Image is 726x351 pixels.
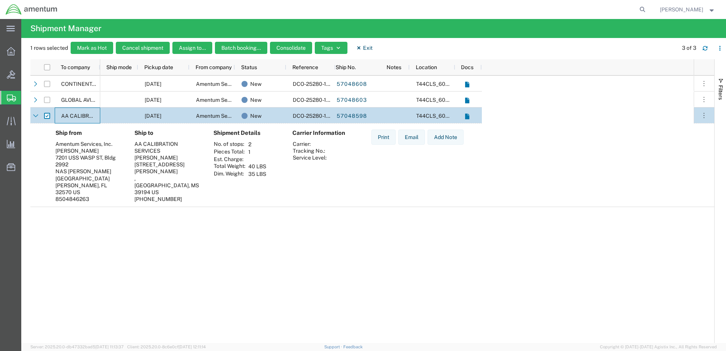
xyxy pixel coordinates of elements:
[336,94,367,106] a: 57048603
[116,42,170,54] button: Cancel shipment
[134,130,201,136] h4: Ship to
[292,141,327,147] th: Carrier:
[343,345,363,349] a: Feedback
[682,44,696,52] div: 3 of 3
[250,108,262,124] span: New
[292,154,327,161] th: Service Level:
[428,130,464,145] button: Add Note
[30,19,101,38] h4: Shipment Manager
[134,175,201,182] div: ,
[246,170,269,178] td: 35 LBS
[106,64,132,70] span: Ship mode
[246,163,269,170] td: 40 LBS
[293,113,342,119] span: DCO-25280-169175
[293,97,342,103] span: DCO-25280-169176
[196,97,253,103] span: Amentum Services, Inc.
[134,141,201,154] div: AA CALIBRATION SERVICES
[196,81,253,87] span: Amentum Services, Inc.
[213,156,246,163] th: Est. Charge:
[292,147,327,154] th: Tracking No.:
[416,81,524,87] span: T44CLS_6000 - NAS Whiting Field
[213,141,246,148] th: No. of stops:
[55,182,122,196] div: [PERSON_NAME], FL 32570 US
[213,170,246,178] th: Dim. Weight:
[61,64,90,70] span: To company
[718,85,724,100] span: Filters
[315,42,347,54] button: Tags
[241,64,257,70] span: Status
[660,5,716,14] button: [PERSON_NAME]
[250,92,262,108] span: New
[336,110,367,122] a: 57048598
[145,113,161,119] span: 10/07/2025
[371,130,396,145] button: Print
[5,4,58,15] img: logo
[145,81,161,87] span: 10/07/2025
[336,78,367,90] a: 57048608
[461,64,473,70] span: Docs
[55,147,122,154] div: [PERSON_NAME]
[134,161,201,175] div: [STREET_ADDRESS][PERSON_NAME]
[196,64,232,70] span: From company
[350,42,379,54] button: Exit
[55,196,122,202] div: 8504846263
[145,97,161,103] span: 10/07/2025
[416,113,524,119] span: T44CLS_6000 - NAS Whiting Field
[61,97,152,103] span: GLOBAL AVIATION HELICOPTER LLC
[250,76,262,92] span: New
[293,81,341,87] span: DCO-25280-169177
[134,196,201,202] div: [PHONE_NUMBER]
[213,163,246,170] th: Total Weight:
[30,345,124,349] span: Server: 2025.20.0-db47332bad5
[324,345,343,349] a: Support
[270,42,312,54] button: Consolidate
[600,344,717,350] span: Copyright © [DATE]-[DATE] Agistix Inc., All Rights Reserved
[61,81,122,87] span: CONTINENTAL TESTING
[178,345,206,349] span: [DATE] 12:11:14
[55,130,122,136] h4: Ship from
[95,345,124,349] span: [DATE] 11:13:37
[336,64,356,70] span: Ship No.
[172,42,212,54] button: Assign to...
[215,42,267,54] button: Batch booking...
[292,64,318,70] span: Reference
[144,64,173,70] span: Pickup date
[292,130,353,136] h4: Carrier Information
[246,148,269,156] td: 1
[134,182,201,196] div: [GEOGRAPHIC_DATA], MS 39194 US
[55,141,122,147] div: Amentum Services, Inc.
[61,113,132,119] span: AA CALIBRATION SERVICES
[387,64,401,70] span: Notes
[660,5,703,14] span: Betty Fuller
[134,154,201,161] div: [PERSON_NAME]
[127,345,206,349] span: Client: 2025.20.0-8c6e0cf
[213,130,280,136] h4: Shipment Details
[55,154,122,168] div: 7201 USS WASP ST, Bldg 2992
[416,64,437,70] span: Location
[71,42,113,54] button: Mark as Hot
[30,44,68,52] span: 1 rows selected
[196,113,253,119] span: Amentum Services, Inc.
[398,130,425,145] button: Email
[213,148,246,156] th: Pieces Total:
[416,97,524,103] span: T44CLS_6000 - NAS Whiting Field
[55,168,122,182] div: NAS [PERSON_NAME][GEOGRAPHIC_DATA]
[246,141,269,148] td: 2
